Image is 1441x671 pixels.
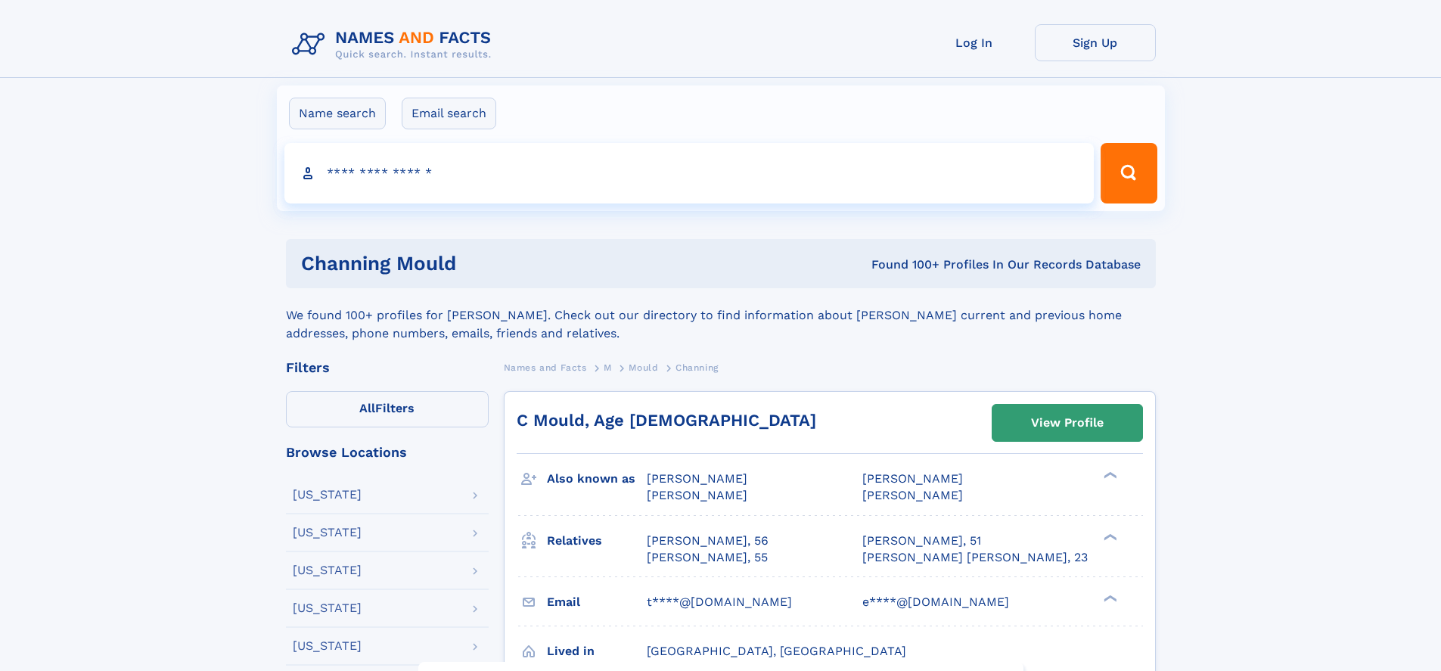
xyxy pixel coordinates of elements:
span: Channing [675,362,719,373]
a: C Mould, Age [DEMOGRAPHIC_DATA] [517,411,816,430]
div: [US_STATE] [293,602,362,614]
span: [PERSON_NAME] [647,488,747,502]
span: M [604,362,612,373]
input: search input [284,143,1095,203]
span: [PERSON_NAME] [647,471,747,486]
div: ❯ [1100,593,1118,603]
span: [PERSON_NAME] [862,471,963,486]
a: [PERSON_NAME] [PERSON_NAME], 23 [862,549,1088,566]
div: View Profile [1031,405,1104,440]
h3: Relatives [547,528,647,554]
div: Filters [286,361,489,374]
label: Name search [289,98,386,129]
button: Search Button [1101,143,1157,203]
a: M [604,358,612,377]
div: [US_STATE] [293,640,362,652]
span: [GEOGRAPHIC_DATA], [GEOGRAPHIC_DATA] [647,644,906,658]
a: [PERSON_NAME], 56 [647,533,769,549]
label: Filters [286,391,489,427]
h3: Also known as [547,466,647,492]
div: Browse Locations [286,446,489,459]
span: Mould [629,362,658,373]
div: We found 100+ profiles for [PERSON_NAME]. Check out our directory to find information about [PERS... [286,288,1156,343]
a: [PERSON_NAME], 51 [862,533,981,549]
div: [US_STATE] [293,489,362,501]
div: [US_STATE] [293,527,362,539]
a: Log In [914,24,1035,61]
h1: Channing Mould [301,254,664,273]
h3: Lived in [547,638,647,664]
img: Logo Names and Facts [286,24,504,65]
a: Mould [629,358,658,377]
span: [PERSON_NAME] [862,488,963,502]
span: All [359,401,375,415]
div: [US_STATE] [293,564,362,576]
a: Sign Up [1035,24,1156,61]
a: [PERSON_NAME], 55 [647,549,768,566]
div: Found 100+ Profiles In Our Records Database [663,256,1141,273]
div: ❯ [1100,532,1118,542]
h3: Email [547,589,647,615]
a: View Profile [992,405,1142,441]
a: Names and Facts [504,358,587,377]
div: ❯ [1100,471,1118,480]
label: Email search [402,98,496,129]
